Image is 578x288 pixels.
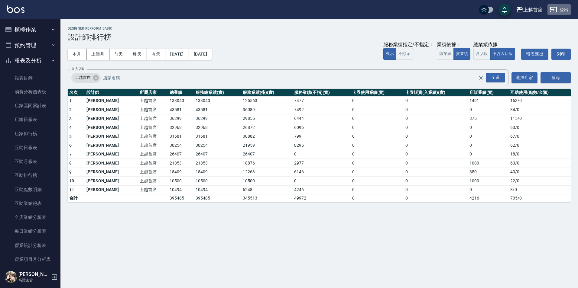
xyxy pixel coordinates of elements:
td: [PERSON_NAME] [85,168,138,177]
div: 總業績依據： [473,42,518,48]
td: 18409 [194,168,241,177]
td: 43581 [194,105,241,114]
p: 高階主管 [18,277,49,283]
img: Person [5,271,17,283]
td: [PERSON_NAME] [85,114,138,123]
td: 125563 [241,96,293,105]
td: 1000 [468,177,509,186]
td: 4216 [468,194,509,202]
th: 設計師 [85,89,138,97]
th: 服務總業績(實) [194,89,241,97]
th: 名次 [68,89,85,97]
td: 0 [351,96,404,105]
td: 30254 [194,141,241,150]
button: 上越首席 [514,4,545,16]
td: 2977 [293,159,350,168]
td: 0 [468,185,509,194]
td: [PERSON_NAME] [85,96,138,105]
td: 上越首席 [138,114,168,123]
a: 互助業績報表 [2,197,58,210]
span: 7 [69,152,72,157]
td: 18 / 0 [509,150,571,159]
label: 加入店家 [72,67,85,71]
a: 營業統計分析表 [2,238,58,252]
a: 互助月報表 [2,155,58,168]
td: [PERSON_NAME] [85,159,138,168]
td: 0 [404,114,468,123]
td: [PERSON_NAME] [85,141,138,150]
button: 本月 [68,49,86,60]
input: 店家名稱 [102,72,489,83]
button: 搜尋 [541,72,571,83]
a: 店家排行榜 [2,127,58,141]
th: 互助使用(點數/金額) [509,89,571,97]
button: 昨天 [128,49,147,60]
span: 8 [69,161,72,165]
td: 0 [293,177,350,186]
td: 0 [404,150,468,159]
div: 上越首席 [523,6,543,14]
button: 櫃檯作業 [2,22,58,37]
td: 10500 [241,177,293,186]
td: 1000 [468,159,509,168]
td: [PERSON_NAME] [85,185,138,194]
button: Open [485,72,506,84]
td: 0 [404,141,468,150]
td: 0 [404,132,468,141]
th: 服務業績(不指)(實) [293,89,350,97]
td: 0 [404,168,468,177]
button: 今天 [147,49,166,60]
td: 26407 [168,150,194,159]
th: 店販業績(實) [468,89,509,97]
td: 0 [351,132,404,141]
button: save [498,4,511,16]
td: 163 / 0 [509,96,571,105]
div: 服務業績指定/不指定： [383,42,434,48]
td: 10494 [168,185,194,194]
td: 上越首席 [138,150,168,159]
td: 375 [468,114,509,123]
a: 互助日報表 [2,141,58,155]
td: 0 [404,96,468,105]
td: 8295 [293,141,350,150]
span: 4 [69,125,72,130]
td: 6146 [293,168,350,177]
button: 選擇店家 [511,72,537,83]
div: 業績依據： [437,42,470,48]
td: 0 [351,123,404,132]
button: 含店販 [473,48,490,60]
td: 0 [404,185,468,194]
td: 7477 [293,96,350,105]
td: 上越首席 [138,141,168,150]
td: 395485 [168,194,194,202]
span: 9 [69,170,72,174]
td: 26407 [241,150,293,159]
button: 虛業績 [437,48,454,60]
td: 31681 [168,132,194,141]
td: 32968 [168,123,194,132]
td: 133040 [194,96,241,105]
td: 上越首席 [138,177,168,186]
td: 18876 [241,159,293,168]
td: 10500 [168,177,194,186]
td: 62 / 0 [509,141,571,150]
td: 21853 [168,159,194,168]
td: 6444 [293,114,350,123]
td: 0 [351,114,404,123]
td: 0 [351,185,404,194]
td: 21853 [194,159,241,168]
button: [DATE] [165,49,189,60]
a: 消費分析儀表板 [2,85,58,99]
span: 3 [69,116,72,121]
td: 0 [351,168,404,177]
td: 0 [404,123,468,132]
td: 133040 [168,96,194,105]
td: 0 [404,177,468,186]
th: 所屬店家 [138,89,168,97]
td: 0 [404,194,468,202]
td: 0 [468,105,509,114]
td: 上越首席 [138,159,168,168]
a: 每日業績分析表 [2,224,58,238]
div: 全選 [486,73,505,82]
button: 顯示 [383,48,396,60]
